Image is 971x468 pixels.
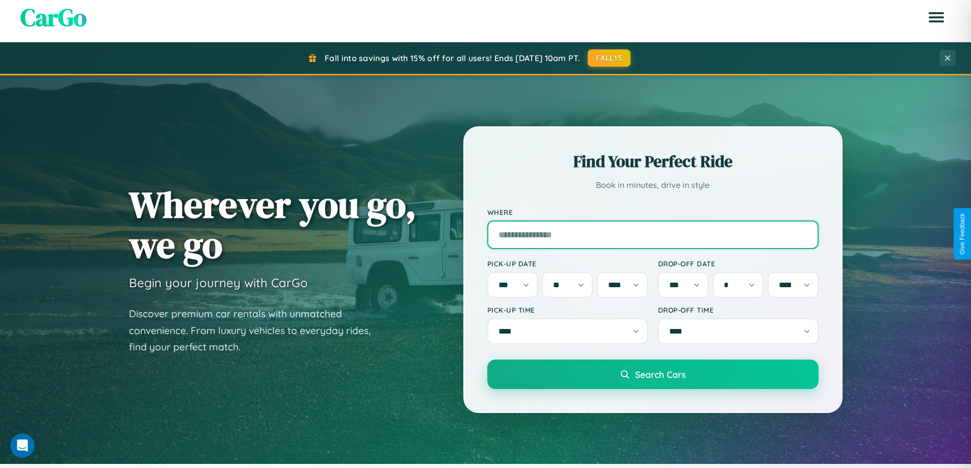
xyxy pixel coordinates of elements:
span: CarGo [20,1,87,34]
span: Search Cars [635,369,686,380]
button: Open menu [922,3,951,32]
p: Book in minutes, drive in style [487,178,819,192]
div: Give Feedback [959,213,966,255]
label: Drop-off Date [658,259,819,268]
label: Drop-off Time [658,306,819,314]
h3: Begin your journey with CarGo [129,275,308,290]
h1: Wherever you go, we go [129,184,416,265]
iframe: Intercom live chat [10,433,35,458]
h2: Find Your Perfect Ride [487,150,819,173]
label: Pick-up Time [487,306,648,314]
button: Search Cars [487,360,819,389]
label: Pick-up Date [487,259,648,268]
label: Where [487,208,819,216]
p: Discover premium car rentals with unmatched convenience. From luxury vehicles to everyday rides, ... [129,306,384,355]
span: Fall into savings with 15% off for all users! Ends [DATE] 10am PT. [325,53,580,63]
button: FALL15 [588,49,631,67]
